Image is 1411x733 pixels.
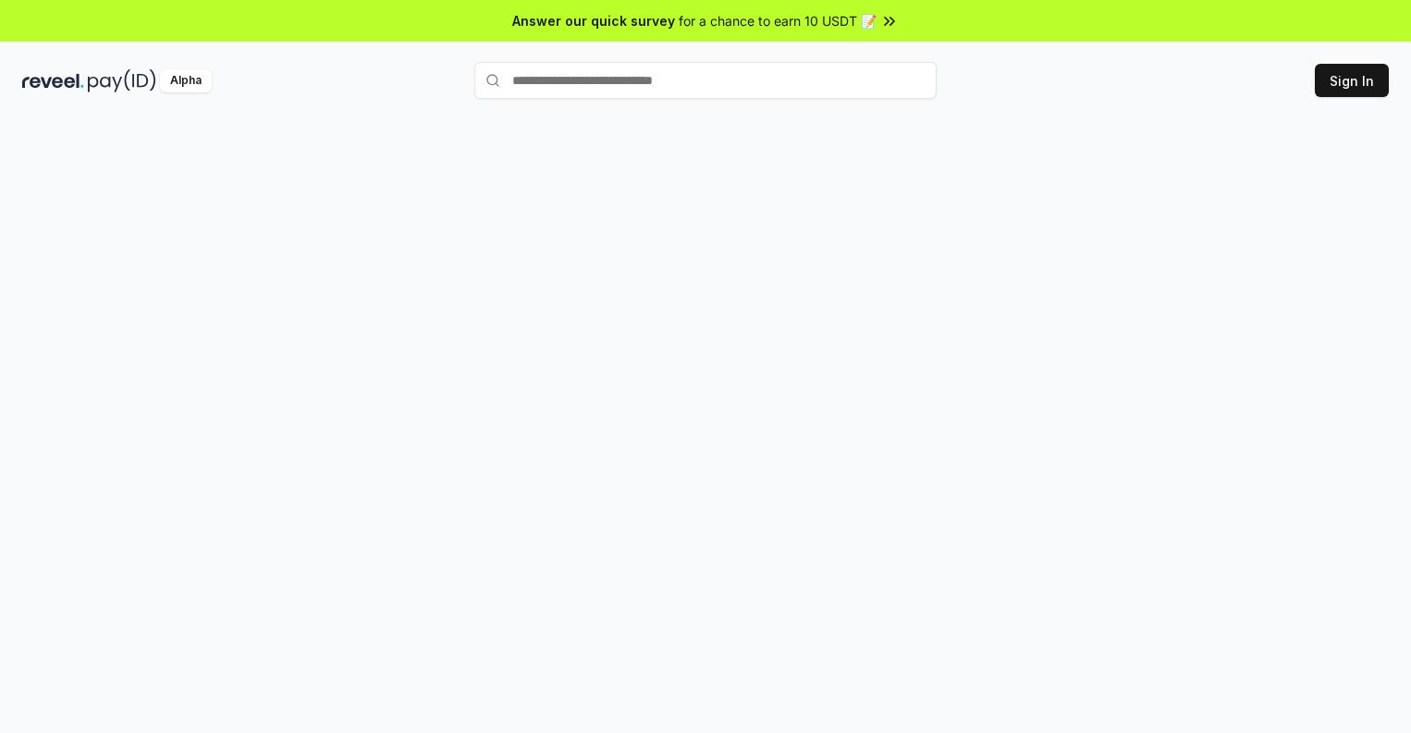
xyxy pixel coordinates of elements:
[88,69,156,92] img: pay_id
[679,11,877,31] span: for a chance to earn 10 USDT 📝
[1315,64,1389,97] button: Sign In
[512,11,675,31] span: Answer our quick survey
[160,69,212,92] div: Alpha
[22,69,84,92] img: reveel_dark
